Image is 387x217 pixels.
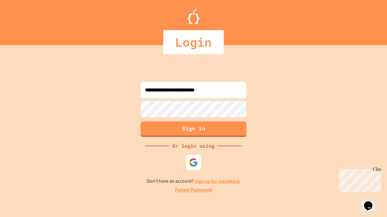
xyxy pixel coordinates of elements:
[195,178,241,184] a: Sign up for JuiceMind.
[187,9,200,24] img: Logo.svg
[175,187,212,194] a: Forgot Password
[2,2,42,38] div: Chat with us now!Close
[189,158,198,167] img: google-icon.svg
[169,142,218,149] div: Or login using
[163,30,224,54] div: Login
[141,121,246,137] button: Sign in
[337,167,381,192] iframe: chat widget
[362,193,381,211] iframe: chat widget
[147,178,241,185] p: Don't have an account?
